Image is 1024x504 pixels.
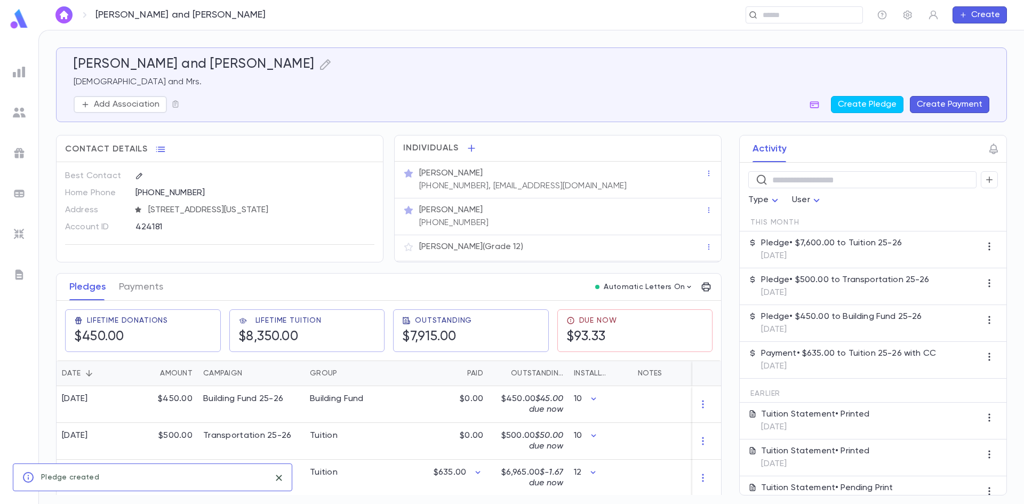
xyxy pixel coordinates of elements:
p: 10 [574,394,582,404]
p: [PERSON_NAME] and [PERSON_NAME] [95,9,266,21]
button: Pledges [69,274,106,300]
div: Notes [638,361,662,386]
div: Tuition [310,430,338,441]
button: Sort [494,365,511,382]
h5: $93.33 [566,329,606,345]
p: [DATE] [761,422,869,433]
div: Installments [574,361,610,386]
p: Address [65,202,126,219]
div: Group [310,361,337,386]
p: [DATE] [761,361,936,372]
p: Payment • $635.00 to Tuition 25-26 with CC [761,348,936,359]
div: Date [57,361,129,386]
p: Home Phone [65,185,126,202]
div: User [792,190,823,211]
div: 424181 [135,219,322,235]
div: $450.00 [129,386,198,423]
h5: $450.00 [74,329,124,345]
p: $6,965.00 [494,467,563,489]
span: Due Now [579,316,617,325]
div: [DATE] [62,430,88,441]
span: Outstanding [415,316,472,325]
img: home_white.a664292cf8c1dea59945f0da9f25487c.svg [58,11,70,19]
button: Sort [337,365,354,382]
p: [DATE] [761,251,901,261]
div: Pledge created [41,467,99,487]
p: $0.00 [460,394,483,404]
div: $500.00 [129,423,198,460]
p: [PERSON_NAME] (Grade 12) [419,242,523,252]
div: Tuition [310,467,338,478]
div: Outstanding [511,361,563,386]
img: students_grey.60c7aba0da46da39d6d829b817ac14fc.svg [13,106,26,119]
span: Earlier [750,389,780,398]
p: [PERSON_NAME] [419,205,483,215]
span: User [792,196,810,204]
div: Amount [160,361,193,386]
p: Best Contact [65,167,126,185]
p: [DEMOGRAPHIC_DATA] and Mrs. [74,77,989,87]
h5: [PERSON_NAME] and [PERSON_NAME] [74,57,315,73]
span: Lifetime Donations [87,316,168,325]
button: Payments [119,274,163,300]
button: Sort [143,365,160,382]
button: Create Payment [910,96,989,113]
h5: $7,915.00 [402,329,457,345]
p: Tuition Statement • Printed [761,409,869,420]
p: Pledge • $500.00 to Transportation 25-26 [761,275,929,285]
span: This Month [750,218,799,227]
p: $0.00 [460,430,483,441]
p: [PERSON_NAME] [419,168,483,179]
span: [STREET_ADDRESS][US_STATE] [144,205,375,215]
div: Paid [385,361,489,386]
button: Create Pledge [831,96,903,113]
p: [DATE] [761,459,869,469]
p: 12 [574,467,581,478]
button: close [270,469,287,486]
div: Campaign [203,361,242,386]
div: Outstanding [489,361,569,386]
p: $450.00 [494,394,563,415]
div: Building Fund 25-26 [203,394,283,404]
div: Building Fund [310,394,364,404]
button: Sort [610,365,627,382]
p: [DATE] [761,287,929,298]
p: Pledge • $7,600.00 to Tuition 25-26 [761,238,901,249]
span: Individuals [403,143,459,154]
button: Sort [450,365,467,382]
p: [PHONE_NUMBER], [EMAIL_ADDRESS][DOMAIN_NAME] [419,181,627,191]
div: Notes [633,361,766,386]
div: Transportation 25-26 [203,430,292,441]
p: $635.00 [434,467,466,478]
div: Amount [129,361,198,386]
h5: $8,350.00 [238,329,299,345]
span: Type [748,196,769,204]
div: [PHONE_NUMBER] [135,185,374,201]
p: Automatic Letters On [604,283,685,291]
button: Automatic Letters On [591,279,698,294]
button: Add Association [74,96,167,113]
p: Tuition Statement • Pending Print [761,483,893,493]
p: Tuition Statement • Printed [761,446,869,457]
button: Create [953,6,1007,23]
p: [DATE] [761,324,922,335]
span: $45.00 due now [529,395,563,414]
button: Activity [753,135,787,162]
div: Campaign [198,361,305,386]
img: logo [9,9,30,29]
div: $7,600.00 [129,460,198,497]
span: Contact Details [65,144,148,155]
button: Sort [242,365,259,382]
div: Type [748,190,781,211]
img: batches_grey.339ca447c9d9533ef1741baa751efc33.svg [13,187,26,200]
div: Group [305,361,385,386]
p: Pledge • $450.00 to Building Fund 25-26 [761,311,922,322]
p: $500.00 [494,430,563,452]
button: Sort [81,365,98,382]
span: $-1.67 due now [529,468,563,487]
img: campaigns_grey.99e729a5f7ee94e3726e6486bddda8f1.svg [13,147,26,159]
p: [PHONE_NUMBER] [419,218,489,228]
img: imports_grey.530a8a0e642e233f2baf0ef88e8c9fcb.svg [13,228,26,241]
span: $50.00 due now [529,431,563,451]
div: Date [62,361,81,386]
